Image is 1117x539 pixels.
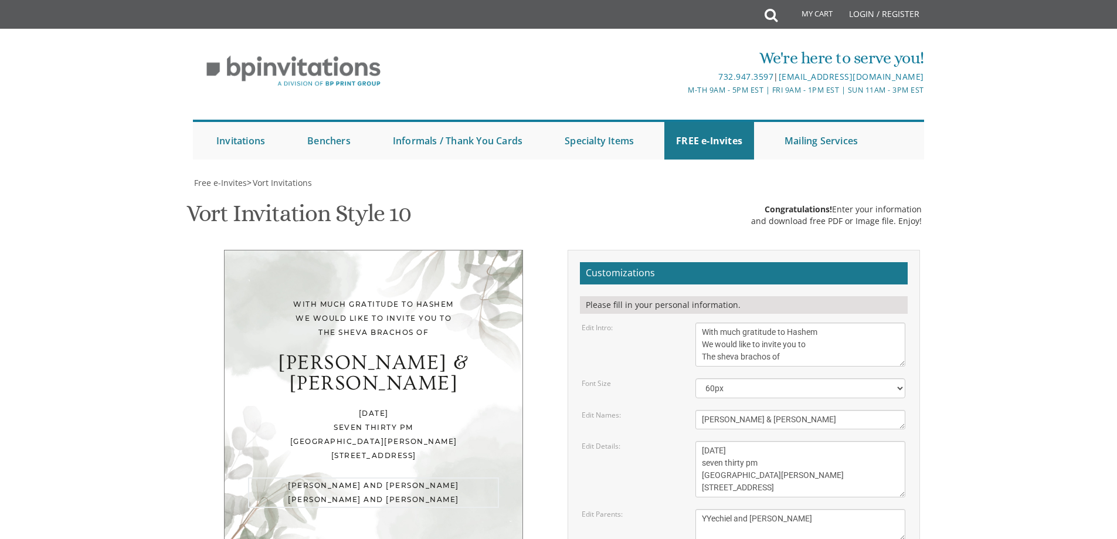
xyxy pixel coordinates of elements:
a: Mailing Services [773,122,870,160]
a: [EMAIL_ADDRESS][DOMAIN_NAME] [779,71,924,82]
a: Specialty Items [553,122,646,160]
span: > [247,177,312,188]
div: We're here to serve you! [437,46,924,70]
a: 732.947.3597 [718,71,773,82]
a: Benchers [296,122,362,160]
span: Vort Invitations [253,177,312,188]
textarea: [DATE] seven o’clock pm Khal Chassidim [STREET_ADDRESS] [695,441,905,497]
div: With much gratitude to Hashem We would like to invite you to The sheva brachos of [248,297,499,340]
textarea: Eliezer & Baila [695,410,905,429]
label: Edit Parents: [582,509,623,519]
div: Enter your information [751,204,922,215]
a: Invitations [205,122,277,160]
label: Edit Names: [582,410,621,420]
label: Edit Details: [582,441,620,451]
div: [PERSON_NAME] and [PERSON_NAME] [PERSON_NAME] and [PERSON_NAME] [248,477,499,508]
img: BP Invitation Loft [193,47,394,96]
textarea: With much gratitude to Hashem We would like to invite you to The vort of our dear children [695,323,905,367]
div: | [437,70,924,84]
div: Please fill in your personal information. [580,296,908,314]
div: [PERSON_NAME] & [PERSON_NAME] [248,352,499,394]
h2: Customizations [580,262,908,284]
a: Informals / Thank You Cards [381,122,534,160]
span: Free e-Invites [194,177,247,188]
div: [DATE] seven thirty pm [GEOGRAPHIC_DATA][PERSON_NAME] [STREET_ADDRESS] [248,406,499,463]
a: Free e-Invites [193,177,247,188]
h1: Vort Invitation Style 10 [186,201,411,235]
span: Congratulations! [765,204,832,215]
a: FREE e-Invites [664,122,754,160]
div: M-Th 9am - 5pm EST | Fri 9am - 1pm EST | Sun 11am - 3pm EST [437,84,924,96]
div: and download free PDF or Image file. Enjoy! [751,215,922,227]
label: Font Size [582,378,611,388]
label: Edit Intro: [582,323,613,333]
a: My Cart [776,1,841,30]
a: Vort Invitations [252,177,312,188]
